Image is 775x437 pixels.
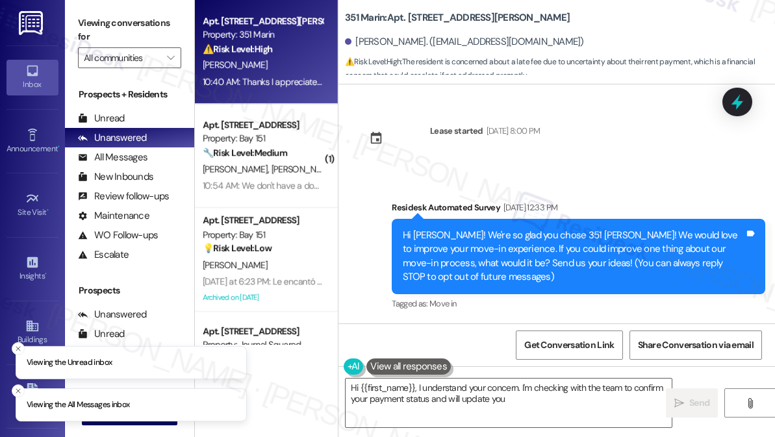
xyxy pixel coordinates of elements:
span: Share Conversation via email [638,338,754,352]
div: Unanswered [78,131,147,145]
div: Maintenance [78,209,149,223]
div: WO Follow-ups [78,229,158,242]
div: New Inbounds [78,170,153,184]
div: Apt. [STREET_ADDRESS] [203,118,323,132]
i:  [167,53,174,63]
div: Tagged as: [392,294,765,313]
div: Property: Bay 151 [203,132,323,145]
div: Lease started [430,124,483,138]
div: Unread [78,327,125,341]
a: Buildings [6,315,58,350]
strong: ⚠️ Risk Level: High [203,43,273,55]
i:  [745,398,755,408]
button: Close toast [12,384,25,397]
span: • [58,142,60,151]
div: Prospects [65,284,194,297]
span: Send [689,396,709,410]
div: 10:54 AM: We don't have a dog or a cat so he didn't pick up anything. I don't remember the last t... [203,180,659,192]
span: Move in [429,298,456,309]
button: Share Conversation via email [629,331,762,360]
span: Get Conversation Link [524,338,614,352]
button: Get Conversation Link [516,331,622,360]
strong: 🔧 Risk Level: Medium [203,147,287,158]
label: Viewing conversations for [78,13,181,47]
div: 10:40 AM: Thanks I appreciate it! [203,76,325,88]
span: [PERSON_NAME] [203,59,268,71]
div: Escalate [78,248,129,262]
a: Inbox [6,60,58,95]
strong: 💡 Risk Level: Low [203,242,272,254]
div: Property: 351 Marin [203,28,323,42]
div: [DATE] 8:00 PM [483,124,540,138]
span: [PERSON_NAME] [203,259,268,271]
div: All Messages [78,151,147,164]
div: Property: Journal Squared [203,338,323,352]
span: • [45,269,47,279]
div: [PERSON_NAME]. ([EMAIL_ADDRESS][DOMAIN_NAME]) [345,35,584,49]
div: Hi [PERSON_NAME]! We're so glad you chose 351 [PERSON_NAME]! We would love to improve your move-i... [403,229,744,284]
p: Viewing the All Messages inbox [27,399,130,411]
img: ResiDesk Logo [19,11,45,35]
span: • [47,206,49,215]
div: Apt. [STREET_ADDRESS] [203,325,323,338]
b: 351 Marin: Apt. [STREET_ADDRESS][PERSON_NAME] [345,11,570,25]
a: Insights • [6,251,58,286]
a: Site Visit • [6,188,58,223]
button: Close toast [12,342,25,355]
div: Property: Bay 151 [203,228,323,242]
span: [PERSON_NAME] [272,163,337,175]
div: Prospects + Residents [65,88,194,101]
span: [PERSON_NAME] [203,163,272,175]
div: Apt. [STREET_ADDRESS] [203,214,323,227]
div: Residesk Automated Survey [392,201,765,219]
div: [DATE] 12:33 PM [500,201,557,214]
input: All communities [84,47,160,68]
div: Unread [78,112,125,125]
div: Unanswered [78,308,147,321]
div: Review follow-ups [78,190,169,203]
div: Apt. [STREET_ADDRESS][PERSON_NAME] [203,14,323,28]
button: Send [666,388,718,418]
span: : The resident is concerned about a late fee due to uncertainty about their rent payment, which i... [345,55,775,83]
strong: ⚠️ Risk Level: High [345,56,401,67]
p: Viewing the Unread inbox [27,356,112,368]
a: Leads [6,379,58,414]
textarea: Hi {{first_name}}, I understand your concern. I'm checking with the team to confirm your payment ... [346,379,672,427]
div: Archived on [DATE] [201,290,324,306]
i:  [674,398,684,408]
